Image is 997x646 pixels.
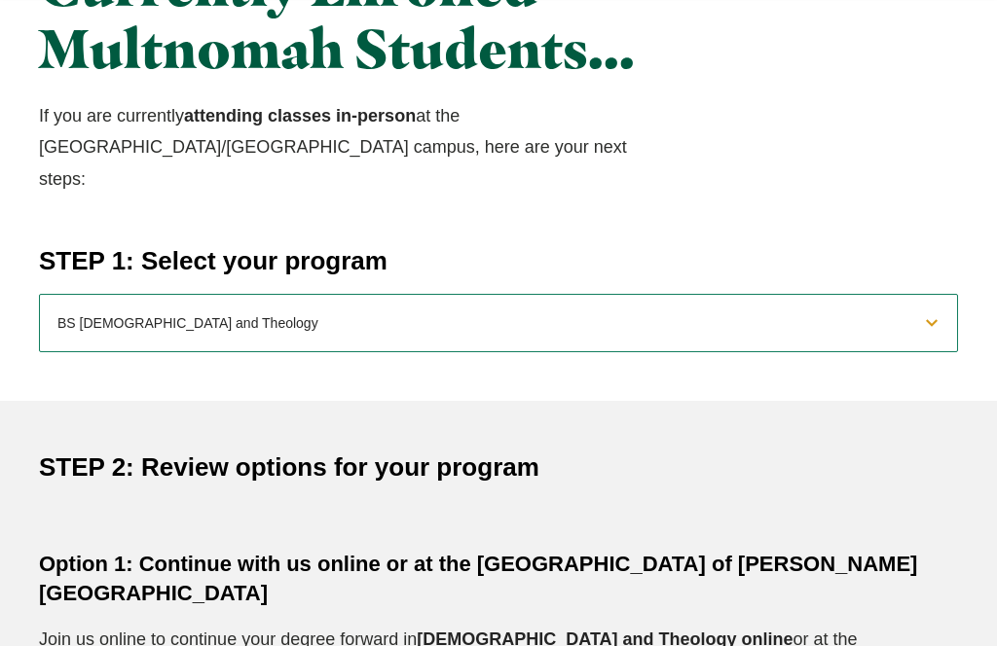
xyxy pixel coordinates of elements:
[39,100,640,195] p: If you are currently at the [GEOGRAPHIC_DATA]/[GEOGRAPHIC_DATA] campus, here are your next steps:
[39,243,958,278] h4: STEP 1: Select your program
[39,449,958,484] h4: STEP 2: Review options for your program
[184,106,416,126] strong: attending classes in-person
[39,550,958,608] h5: Option 1: Continue with us online or at the [GEOGRAPHIC_DATA] of [PERSON_NAME][GEOGRAPHIC_DATA]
